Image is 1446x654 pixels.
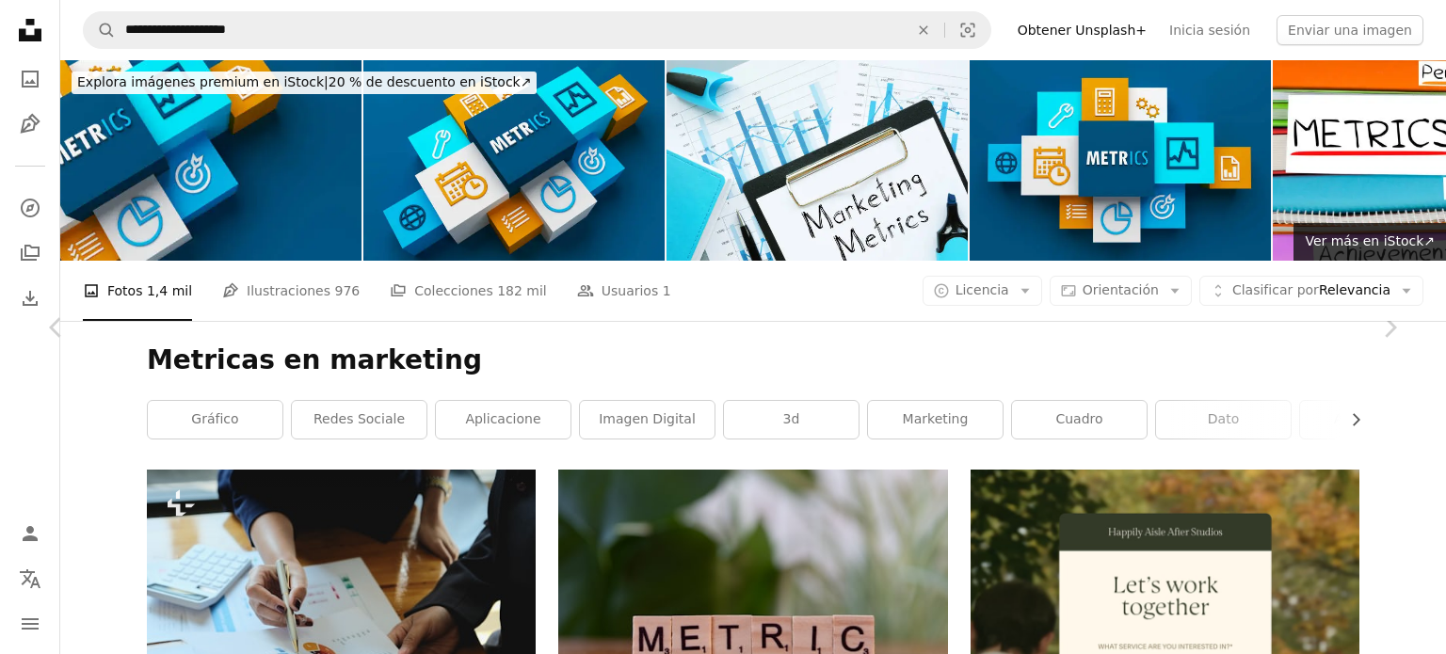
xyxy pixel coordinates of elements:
[334,280,360,301] span: 976
[903,12,944,48] button: Borrar
[77,74,531,89] span: 20 % de descuento en iStock ↗
[1012,401,1147,439] a: cuadro
[77,74,329,89] span: Explora imágenes premium en iStock |
[11,189,49,227] a: Explorar
[497,280,547,301] span: 182 mil
[1199,276,1423,306] button: Clasificar porRelevancia
[436,401,570,439] a: aplicacione
[923,276,1042,306] button: Licencia
[663,280,671,301] span: 1
[292,401,426,439] a: Redes sociale
[868,401,1003,439] a: marketing
[1277,15,1423,45] button: Enviar una imagen
[11,560,49,598] button: Idioma
[147,343,1359,377] h1: Metricas en marketing
[148,401,282,439] a: gráfico
[970,60,1271,261] img: Renderizado 3D del colorido concepto de negocio METRICS
[1339,401,1359,439] button: desplazar lista a la derecha
[1232,281,1390,300] span: Relevancia
[11,105,49,143] a: Ilustraciones
[11,60,49,98] a: Fotos
[1156,401,1291,439] a: dato
[1333,237,1446,418] a: Siguiente
[1158,15,1261,45] a: Inicia sesión
[1050,276,1192,306] button: Orientación
[1083,282,1159,297] span: Orientación
[222,261,360,321] a: Ilustraciones 976
[1300,401,1435,439] a: aplicación
[580,401,715,439] a: Imagen digital
[11,605,49,643] button: Menú
[83,11,991,49] form: Encuentra imágenes en todo el sitio
[390,261,547,321] a: Colecciones 182 mil
[1006,15,1158,45] a: Obtener Unsplash+
[60,60,548,105] a: Explora imágenes premium en iStock|20 % de descuento en iStock↗
[363,60,665,261] img: Renderizado 3D del colorido concepto de negocio METRICS
[956,282,1009,297] span: Licencia
[667,60,968,261] img: Las métricas de marketing se muestran en la foto de la empresa utilizando el texto
[724,401,859,439] a: 3d
[147,590,536,607] a: Reunión de asesores de negocios asiáticos para analizar y discutir la situación del informe finan...
[1293,223,1446,261] a: Ver más en iStock↗
[558,590,947,607] a: Un bloque de madera que deletrea la palabra metálico sobre una mesa
[11,234,49,272] a: Colecciones
[60,60,361,261] img: Renderizado 3D del colorido concepto de negocio METRICS
[945,12,990,48] button: Búsqueda visual
[1305,233,1435,248] span: Ver más en iStock ↗
[11,515,49,552] a: Iniciar sesión / Registrarse
[1232,282,1319,297] span: Clasificar por
[577,261,671,321] a: Usuarios 1
[84,12,116,48] button: Buscar en Unsplash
